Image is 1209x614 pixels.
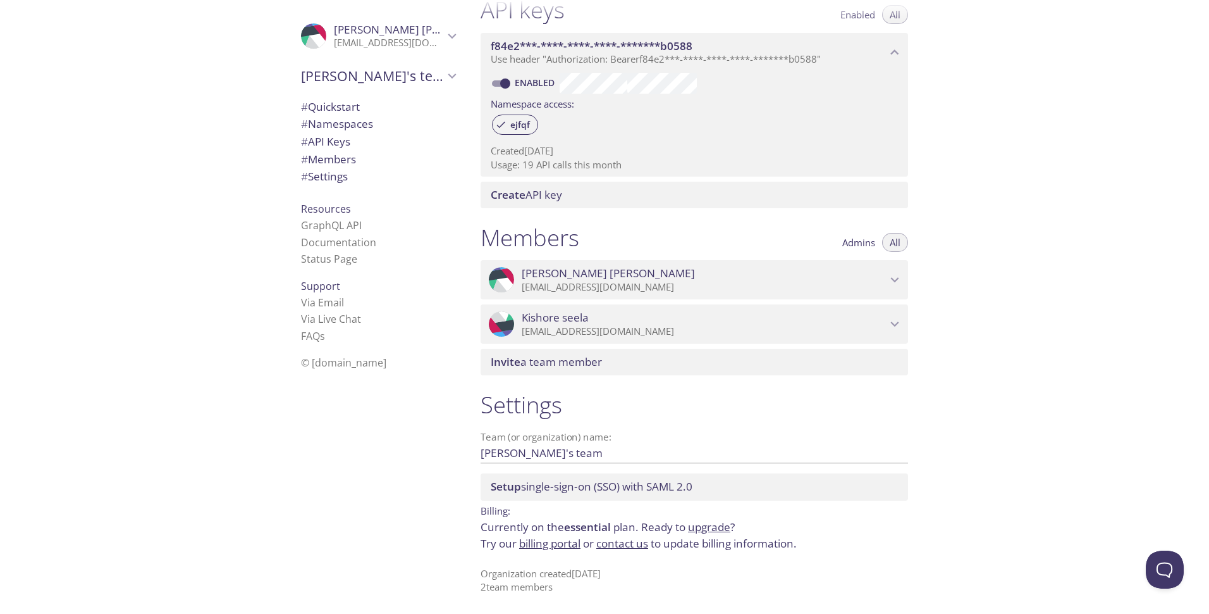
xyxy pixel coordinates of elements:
[481,567,908,594] p: Organization created [DATE] 2 team member s
[291,133,465,151] div: API Keys
[491,354,520,369] span: Invite
[491,187,562,202] span: API key
[301,279,340,293] span: Support
[301,296,344,310] a: Via Email
[301,169,308,184] span: #
[596,536,648,551] a: contact us
[481,304,908,344] div: Kishore seela
[491,479,521,494] span: Setup
[301,67,444,85] span: [PERSON_NAME]'s team
[522,325,887,338] p: [EMAIL_ADDRESS][DOMAIN_NAME]
[291,151,465,168] div: Members
[481,473,908,500] div: Setup SSO
[481,391,908,419] h1: Settings
[522,266,695,280] span: [PERSON_NAME] [PERSON_NAME]
[301,99,308,114] span: #
[491,144,898,158] p: Created [DATE]
[492,115,538,135] div: ejfqf
[301,169,348,184] span: Settings
[481,432,612,442] label: Team (or organization) name:
[301,356,386,370] span: © [DOMAIN_NAME]
[1146,551,1184,589] iframe: Help Scout Beacon - Open
[519,536,580,551] a: billing portal
[301,152,308,166] span: #
[301,152,356,166] span: Members
[291,115,465,133] div: Namespaces
[301,235,376,249] a: Documentation
[301,329,325,343] a: FAQ
[503,119,537,130] span: ejfqf
[882,233,908,252] button: All
[481,260,908,299] div: John O'Sullivan
[522,311,589,325] span: Kishore seela
[320,329,325,343] span: s
[481,349,908,375] div: Invite a team member
[291,60,465,92] div: John's team
[301,116,308,131] span: #
[481,519,908,551] p: Currently on the plan.
[301,202,351,216] span: Resources
[301,134,350,149] span: API Keys
[641,520,735,534] span: Ready to ?
[481,501,908,519] p: Billing:
[491,158,898,172] p: Usage: 19 API calls this month
[334,22,507,37] span: [PERSON_NAME] [PERSON_NAME]
[481,182,908,208] div: Create API Key
[491,479,692,494] span: single-sign-on (SSO) with SAML 2.0
[301,218,362,232] a: GraphQL API
[334,37,444,49] p: [EMAIL_ADDRESS][DOMAIN_NAME]
[481,223,579,252] h1: Members
[564,520,611,534] span: essential
[491,354,602,369] span: a team member
[491,94,574,112] label: Namespace access:
[301,99,360,114] span: Quickstart
[835,233,883,252] button: Admins
[301,134,308,149] span: #
[301,312,361,326] a: Via Live Chat
[291,168,465,185] div: Team Settings
[291,98,465,116] div: Quickstart
[522,281,887,294] p: [EMAIL_ADDRESS][DOMAIN_NAME]
[301,252,357,266] a: Status Page
[291,15,465,57] div: John O'Sullivan
[688,520,730,534] a: upgrade
[481,536,797,551] span: Try our or to update billing information.
[513,77,560,89] a: Enabled
[301,116,373,131] span: Namespaces
[491,187,525,202] span: Create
